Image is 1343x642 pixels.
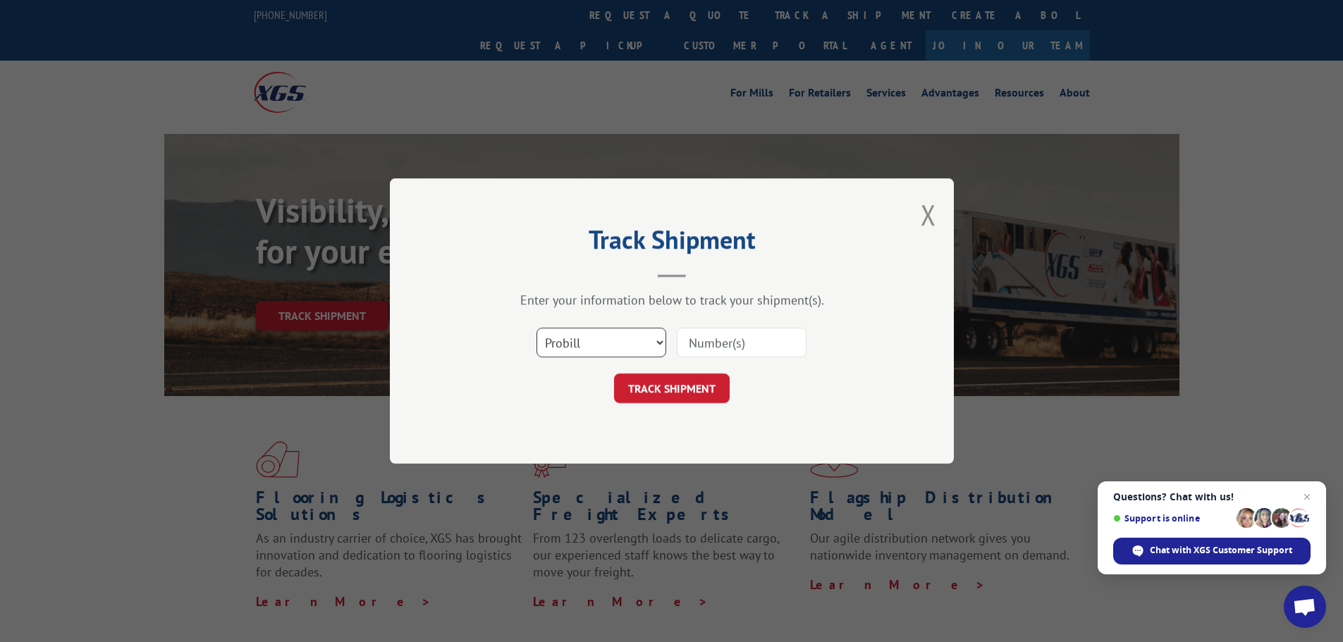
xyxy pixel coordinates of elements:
[1150,544,1292,557] span: Chat with XGS Customer Support
[1299,488,1316,505] span: Close chat
[614,374,730,403] button: TRACK SHIPMENT
[1113,538,1311,564] div: Chat with XGS Customer Support
[1284,586,1326,628] div: Open chat
[1113,491,1311,502] span: Questions? Chat with us!
[921,196,936,233] button: Close modal
[460,230,883,257] h2: Track Shipment
[1113,513,1232,524] span: Support is online
[460,292,883,308] div: Enter your information below to track your shipment(s).
[677,328,807,357] input: Number(s)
